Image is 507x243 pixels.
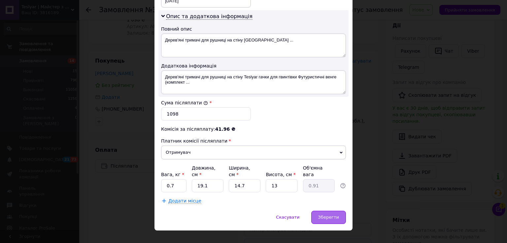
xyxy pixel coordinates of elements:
span: Скасувати [276,215,299,220]
span: 41.96 ₴ [215,126,235,132]
span: Отримувач [161,146,346,159]
label: Сума післяплати [161,100,208,105]
textarea: Дерев'яні тримачі для рушниці на стіну [GEOGRAPHIC_DATA] ... [161,34,346,57]
div: Комісія за післяплату: [161,126,346,132]
span: Платник комісії післяплати [161,138,227,144]
label: Довжина, см [192,165,216,177]
span: Зберегти [318,215,339,220]
div: Додаткова інформація [161,63,346,69]
textarea: Дерев'яні тримачі для рушниці на стіну Teslyar гачки для гвинтівки Футуристичні венге (комплект ... [161,70,346,94]
div: Об'ємна вага [303,165,335,178]
label: Ширина, см [229,165,250,177]
span: Опис та додаткова інформація [166,13,253,20]
label: Висота, см [266,172,295,177]
div: Повний опис [161,26,346,32]
span: Додати місце [168,198,201,204]
label: Вага, кг [161,172,184,177]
